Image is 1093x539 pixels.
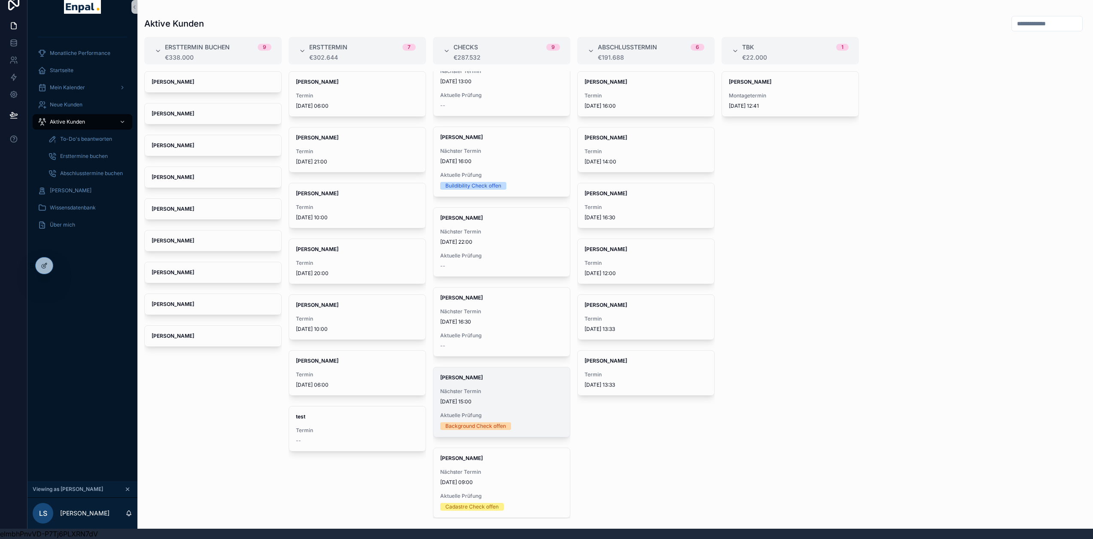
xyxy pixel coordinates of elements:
[165,54,271,61] div: €338.000
[144,71,282,93] a: [PERSON_NAME]
[309,43,347,51] span: Ersttermin
[296,326,419,333] span: [DATE] 10:00
[152,301,194,307] strong: [PERSON_NAME]
[289,239,426,284] a: [PERSON_NAME]Termin[DATE] 20:00
[296,103,419,109] span: [DATE] 06:00
[33,97,132,112] a: Neue Kunden
[296,158,419,165] span: [DATE] 21:00
[296,190,338,197] strong: [PERSON_NAME]
[577,294,715,340] a: [PERSON_NAME]Termin[DATE] 13:33
[445,422,506,430] div: Background Check offen
[440,102,445,109] span: --
[440,134,483,140] strong: [PERSON_NAME]
[551,44,555,51] div: 9
[144,262,282,283] a: [PERSON_NAME]
[433,448,570,518] a: [PERSON_NAME]Nächster Termin[DATE] 09:00Aktuelle PrüfungCadastre Check offen
[440,68,563,75] span: Nächster Termin
[585,302,627,308] strong: [PERSON_NAME]
[144,167,282,188] a: [PERSON_NAME]
[60,509,110,518] p: [PERSON_NAME]
[577,239,715,284] a: [PERSON_NAME]Termin[DATE] 12:00
[440,263,445,269] span: --
[440,172,563,179] span: Aktuelle Prüfung
[296,92,419,99] span: Termin
[50,67,73,74] span: Startseite
[585,214,707,221] span: [DATE] 16:30
[696,44,699,51] div: 6
[144,325,282,347] a: [PERSON_NAME]
[585,326,707,333] span: [DATE] 13:33
[296,371,419,378] span: Termin
[289,127,426,173] a: [PERSON_NAME]Termin[DATE] 21:00
[440,493,563,500] span: Aktuelle Prüfung
[33,217,132,233] a: Über mich
[296,413,305,420] strong: test
[440,294,483,301] strong: [PERSON_NAME]
[33,486,103,493] span: Viewing as [PERSON_NAME]
[440,398,563,405] span: [DATE] 15:00
[33,45,132,61] a: Monatliche Performance
[841,44,843,51] div: 1
[433,207,570,277] a: [PERSON_NAME]Nächster Termin[DATE] 22:00Aktuelle Prüfung--
[152,79,194,85] strong: [PERSON_NAME]
[152,174,194,180] strong: [PERSON_NAME]
[50,50,110,57] span: Monatliche Performance
[440,215,483,221] strong: [PERSON_NAME]
[585,134,627,141] strong: [PERSON_NAME]
[445,182,501,190] div: Buildibility Check offen
[60,136,112,142] span: To-Do's beantworten
[33,200,132,215] a: Wissensdatenbank
[440,374,483,381] strong: [PERSON_NAME]
[598,54,704,61] div: €191.688
[144,294,282,315] a: [PERSON_NAME]
[585,270,707,277] span: [DATE] 12:00
[440,318,563,325] span: [DATE] 16:30
[440,148,563,154] span: Nächster Termin
[585,103,707,109] span: [DATE] 16:00
[50,118,85,125] span: Aktive Kunden
[440,158,563,165] span: [DATE] 16:00
[144,103,282,124] a: [PERSON_NAME]
[440,342,445,349] span: --
[440,388,563,395] span: Nächster Termin
[50,101,82,108] span: Neue Kunden
[289,71,426,117] a: [PERSON_NAME]Termin[DATE] 06:00
[440,252,563,259] span: Aktuelle Prüfung
[440,228,563,235] span: Nächster Termin
[296,315,419,322] span: Termin
[152,333,194,339] strong: [PERSON_NAME]
[729,79,771,85] strong: [PERSON_NAME]
[39,508,47,518] span: LS
[408,44,411,51] div: 7
[742,54,849,61] div: €22.000
[309,54,416,61] div: €302.644
[440,332,563,339] span: Aktuelle Prüfung
[585,371,707,378] span: Termin
[43,131,132,147] a: To-Do's beantworten
[152,110,194,117] strong: [PERSON_NAME]
[598,43,657,51] span: Abschlusstermin
[433,47,570,116] a: [PERSON_NAME]Nächster Termin[DATE] 13:00Aktuelle Prüfung--
[144,135,282,156] a: [PERSON_NAME]
[296,382,419,388] span: [DATE] 06:00
[433,287,570,357] a: [PERSON_NAME]Nächster Termin[DATE] 16:30Aktuelle Prüfung--
[296,148,419,155] span: Termin
[152,142,194,148] strong: [PERSON_NAME]
[585,204,707,211] span: Termin
[585,79,627,85] strong: [PERSON_NAME]
[433,367,570,437] a: [PERSON_NAME]Nächster Termin[DATE] 15:00Aktuelle PrüfungBackground Check offen
[722,71,859,117] a: [PERSON_NAME]Montagetermin[DATE] 12:41
[296,134,338,141] strong: [PERSON_NAME]
[296,204,419,211] span: Termin
[33,80,132,95] a: Mein Kalender
[296,427,419,434] span: Termin
[440,479,563,486] span: [DATE] 09:00
[33,63,132,78] a: Startseite
[296,79,338,85] strong: [PERSON_NAME]
[152,206,194,212] strong: [PERSON_NAME]
[585,357,627,364] strong: [PERSON_NAME]
[440,308,563,315] span: Nächster Termin
[585,260,707,266] span: Termin
[27,24,137,244] div: scrollable content
[263,44,266,51] div: 9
